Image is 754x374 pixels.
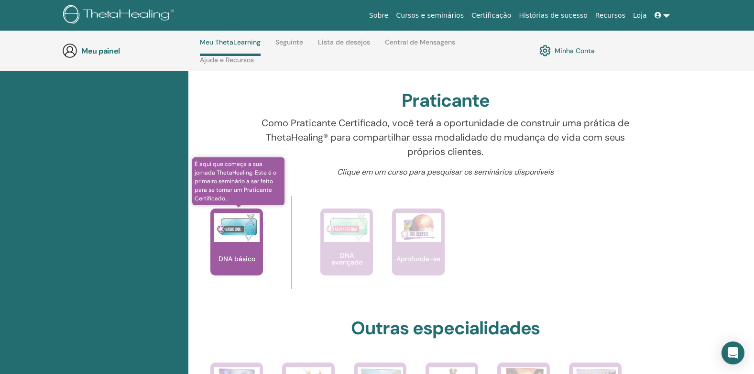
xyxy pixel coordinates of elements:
img: DNA básico [214,213,260,242]
h2: Praticante [402,90,490,112]
h3: Meu painel [81,46,177,55]
p: DNA básico [215,255,259,262]
a: Seguinte [275,38,303,54]
a: Sobre [365,7,392,24]
a: Aprofunde-se Aprofunde-se [392,209,445,295]
img: cog.svg [539,43,551,59]
a: DNA avançado DNA avançado [320,209,373,295]
img: DNA avançado [324,213,370,242]
p: Como Praticante Certificado, você terá a oportunidade de construir uma prática de ThetaHealing® p... [247,116,644,159]
div: Abra o Intercom Messenger [721,341,744,364]
a: Certificação [468,7,515,24]
img: generic-user-icon.jpg [62,43,77,58]
a: Histórias de sucesso [515,7,591,24]
font: Minha Conta [555,46,595,55]
a: Cursos e seminários [392,7,467,24]
a: Meu ThetaLearning [200,38,261,56]
a: Lista de desejos [318,38,370,54]
a: Central de Mensagens [385,38,455,54]
a: Minha Conta [539,43,595,59]
h2: Outras especialidades [351,318,540,340]
a: Loja [629,7,651,24]
p: Aprofunde-se [393,255,444,262]
p: DNA avançado [320,252,373,265]
img: Aprofunde-se [396,213,441,242]
a: Recursos [591,7,629,24]
img: logo.png [63,5,177,26]
span: É aqui que começa a sua jornada ThetaHealing. Este é o primeiro seminário a ser feito para se tor... [192,157,284,205]
a: É aqui que começa a sua jornada ThetaHealing. Este é o primeiro seminário a ser feito para se tor... [210,209,263,295]
p: Clique em um curso para pesquisar os seminários disponíveis [247,166,644,178]
a: Ajuda e Recursos [200,56,254,71]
